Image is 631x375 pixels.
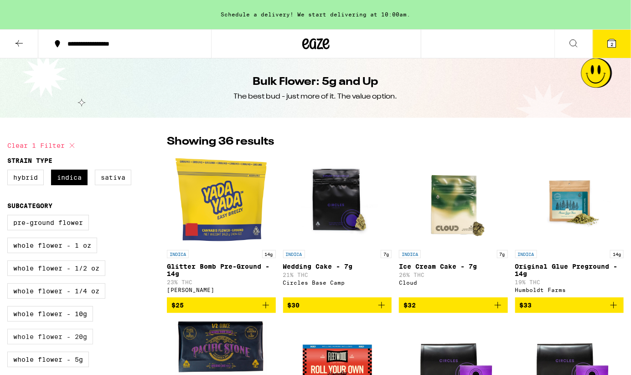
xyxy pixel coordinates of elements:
[515,263,624,277] p: Original Glue Preground - 14g
[515,279,624,285] p: 19% THC
[262,250,276,258] p: 14g
[399,154,508,297] a: Open page for Ice Cream Cake - 7g from Cloud
[520,302,532,309] span: $33
[7,306,93,322] label: Whole Flower - 10g
[497,250,508,258] p: 7g
[515,250,537,258] p: INDICA
[399,272,508,278] p: 26% THC
[7,352,89,367] label: Whole Flower - 5g
[283,272,392,278] p: 21% THC
[381,250,392,258] p: 7g
[167,263,276,277] p: Glitter Bomb Pre-Ground - 14g
[403,302,416,309] span: $32
[7,260,105,276] label: Whole Flower - 1/2 oz
[399,250,421,258] p: INDICA
[7,202,52,209] legend: Subcategory
[167,287,276,293] div: [PERSON_NAME]
[524,154,615,245] img: Humboldt Farms - Original Glue Preground - 14g
[167,154,276,297] a: Open page for Glitter Bomb Pre-Ground - 14g from Yada Yada
[515,287,624,293] div: Humboldt Farms
[399,263,508,270] p: Ice Cream Cake - 7g
[515,297,624,313] button: Add to bag
[7,238,97,253] label: Whole Flower - 1 oz
[7,170,44,185] label: Hybrid
[171,302,184,309] span: $25
[167,279,276,285] p: 23% THC
[95,170,131,185] label: Sativa
[610,42,613,47] span: 2
[176,154,267,245] img: Yada Yada - Glitter Bomb Pre-Ground - 14g
[283,154,392,297] a: Open page for Wedding Cake - 7g from Circles Base Camp
[234,92,398,102] div: The best bud - just more of it. The value option.
[51,170,88,185] label: Indica
[167,134,274,150] p: Showing 36 results
[283,280,392,286] div: Circles Base Camp
[7,157,52,164] legend: Strain Type
[399,280,508,286] div: Cloud
[253,74,378,90] h1: Bulk Flower: 5g and Up
[167,297,276,313] button: Add to bag
[167,250,189,258] p: INDICA
[7,215,89,230] label: Pre-ground Flower
[292,154,383,245] img: Circles Base Camp - Wedding Cake - 7g
[283,263,392,270] p: Wedding Cake - 7g
[283,297,392,313] button: Add to bag
[593,30,631,58] button: 2
[610,250,624,258] p: 14g
[399,297,508,313] button: Add to bag
[408,154,499,245] img: Cloud - Ice Cream Cake - 7g
[7,283,105,299] label: Whole Flower - 1/4 oz
[7,134,78,157] button: Clear 1 filter
[283,250,305,258] p: INDICA
[515,154,624,297] a: Open page for Original Glue Preground - 14g from Humboldt Farms
[7,329,93,344] label: Whole Flower - 20g
[288,302,300,309] span: $30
